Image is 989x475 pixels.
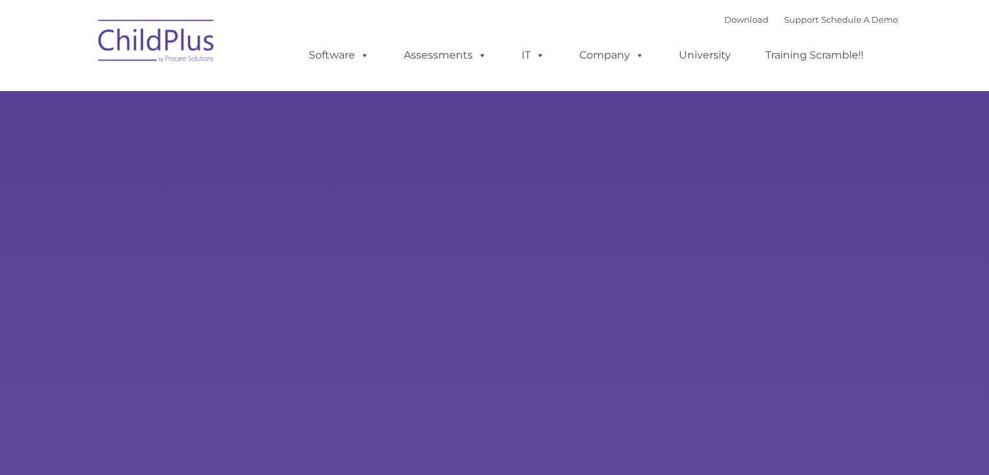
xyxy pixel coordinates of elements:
a: Download [724,14,769,25]
a: IT [508,42,558,68]
a: Schedule A Demo [821,14,898,25]
a: University [666,42,744,68]
img: ChildPlus by Procare Solutions [92,10,222,75]
a: Support [784,14,819,25]
font: | [724,14,898,25]
a: Software [296,42,382,68]
a: Assessments [391,42,500,68]
a: Company [566,42,657,68]
a: Training Scramble!! [752,42,877,68]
